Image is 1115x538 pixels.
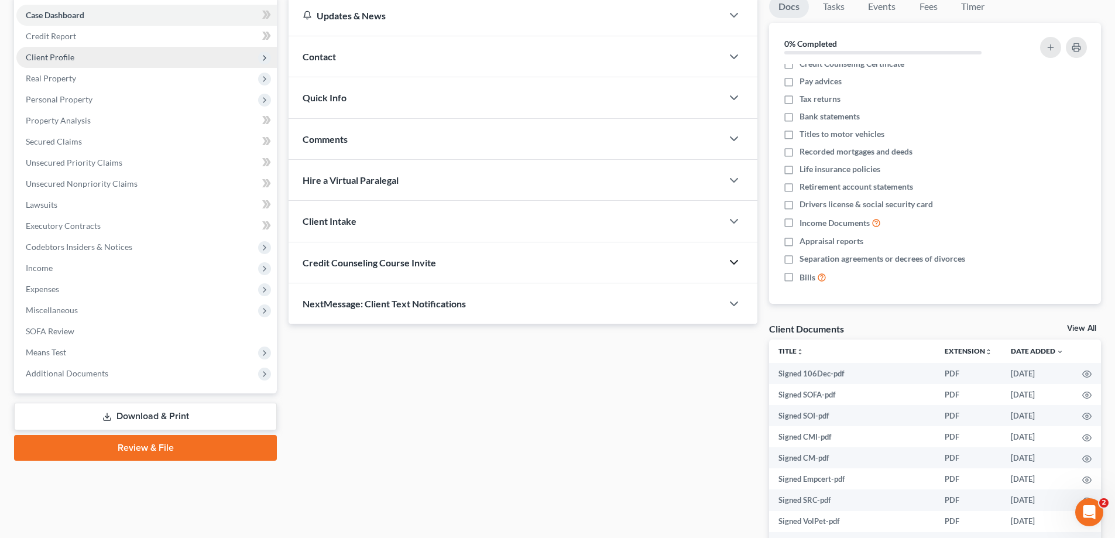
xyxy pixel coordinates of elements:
[1067,324,1096,333] a: View All
[945,347,992,355] a: Extensionunfold_more
[800,163,880,175] span: Life insurance policies
[769,468,935,489] td: Signed Empcert-pdf
[26,221,101,231] span: Executory Contracts
[16,194,277,215] a: Lawsuits
[14,403,277,430] a: Download & Print
[1099,498,1109,508] span: 2
[800,217,870,229] span: Income Documents
[769,447,935,468] td: Signed CM-pdf
[800,146,912,157] span: Recorded mortgages and deeds
[769,405,935,426] td: Signed SOI-pdf
[769,426,935,447] td: Signed CMI-pdf
[935,405,1001,426] td: PDF
[1011,347,1063,355] a: Date Added expand_more
[769,384,935,405] td: Signed SOFA-pdf
[26,200,57,210] span: Lawsuits
[26,179,138,189] span: Unsecured Nonpriority Claims
[303,298,466,309] span: NextMessage: Client Text Notifications
[303,215,356,227] span: Client Intake
[303,257,436,268] span: Credit Counseling Course Invite
[26,368,108,378] span: Additional Documents
[26,263,53,273] span: Income
[16,26,277,47] a: Credit Report
[935,363,1001,384] td: PDF
[800,253,965,265] span: Separation agreements or decrees of divorces
[1001,489,1073,510] td: [DATE]
[26,94,92,104] span: Personal Property
[800,272,815,283] span: Bills
[935,468,1001,489] td: PDF
[303,174,399,186] span: Hire a Virtual Paralegal
[800,111,860,122] span: Bank statements
[26,52,74,62] span: Client Profile
[26,305,78,315] span: Miscellaneous
[26,284,59,294] span: Expenses
[303,51,336,62] span: Contact
[303,9,708,22] div: Updates & News
[935,489,1001,510] td: PDF
[769,511,935,532] td: Signed VolPet-pdf
[935,447,1001,468] td: PDF
[985,348,992,355] i: unfold_more
[16,110,277,131] a: Property Analysis
[935,511,1001,532] td: PDF
[800,76,842,87] span: Pay advices
[1001,511,1073,532] td: [DATE]
[784,39,837,49] strong: 0% Completed
[16,173,277,194] a: Unsecured Nonpriority Claims
[800,181,913,193] span: Retirement account statements
[800,58,904,70] span: Credit Counseling Certificate
[16,321,277,342] a: SOFA Review
[1001,363,1073,384] td: [DATE]
[935,426,1001,447] td: PDF
[16,215,277,237] a: Executory Contracts
[769,489,935,510] td: Signed SRC-pdf
[26,73,76,83] span: Real Property
[14,435,277,461] a: Review & File
[26,115,91,125] span: Property Analysis
[26,242,132,252] span: Codebtors Insiders & Notices
[1075,498,1103,526] iframe: Intercom live chat
[1001,447,1073,468] td: [DATE]
[16,131,277,152] a: Secured Claims
[800,128,884,140] span: Titles to motor vehicles
[769,363,935,384] td: Signed 106Dec-pdf
[1001,468,1073,489] td: [DATE]
[1001,426,1073,447] td: [DATE]
[16,5,277,26] a: Case Dashboard
[1056,348,1063,355] i: expand_more
[797,348,804,355] i: unfold_more
[26,326,74,336] span: SOFA Review
[1001,405,1073,426] td: [DATE]
[1001,384,1073,405] td: [DATE]
[800,198,933,210] span: Drivers license & social security card
[935,384,1001,405] td: PDF
[303,92,346,103] span: Quick Info
[800,93,840,105] span: Tax returns
[769,323,844,335] div: Client Documents
[800,235,863,247] span: Appraisal reports
[778,347,804,355] a: Titleunfold_more
[303,133,348,145] span: Comments
[26,157,122,167] span: Unsecured Priority Claims
[26,136,82,146] span: Secured Claims
[26,31,76,41] span: Credit Report
[26,347,66,357] span: Means Test
[26,10,84,20] span: Case Dashboard
[16,152,277,173] a: Unsecured Priority Claims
